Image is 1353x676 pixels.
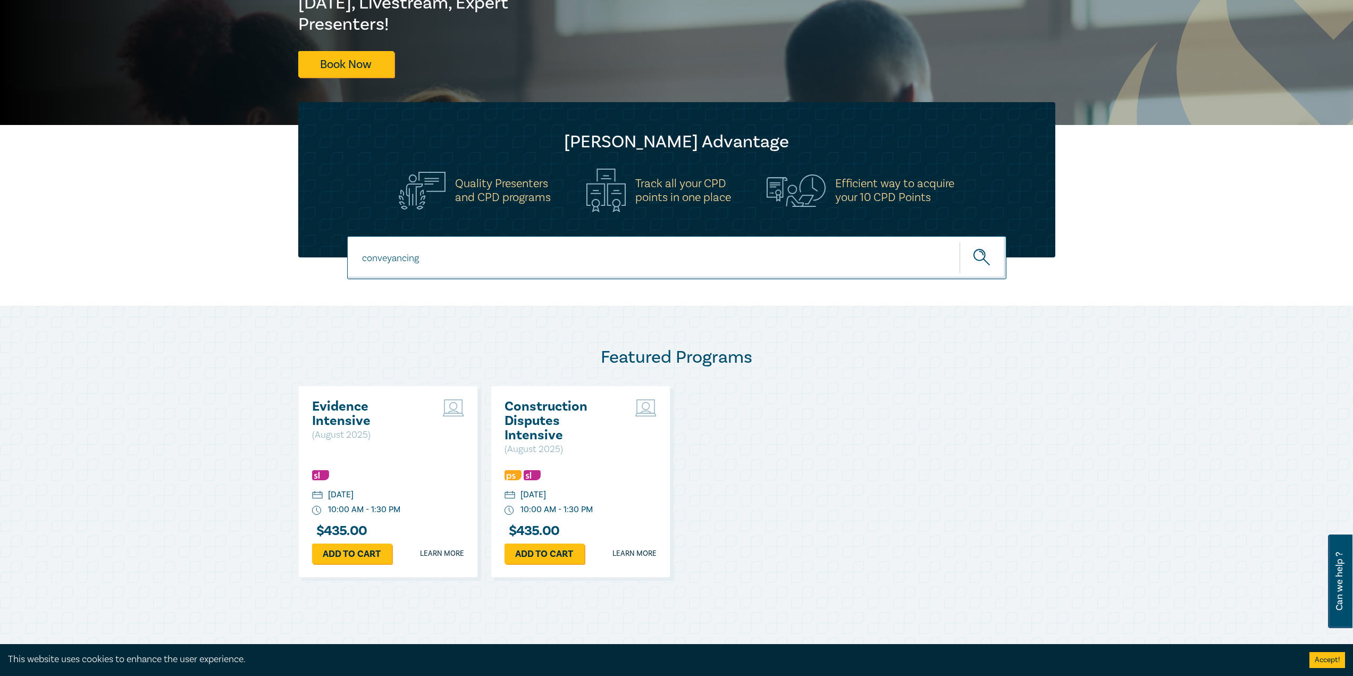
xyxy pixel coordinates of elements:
div: [DATE] [520,489,546,501]
h5: Efficient way to acquire your 10 CPD Points [835,177,954,204]
div: This website uses cookies to enhance the user experience. [8,653,1293,666]
p: ( August 2025 ) [312,428,426,442]
img: Track all your CPD<br>points in one place [586,169,626,212]
img: Substantive Law [524,470,541,480]
h5: Track all your CPD points in one place [635,177,731,204]
img: watch [312,506,322,515]
a: Learn more [612,548,657,559]
input: Search for a program title, program description or presenter name [347,236,1006,279]
a: Add to cart [312,544,392,564]
h3: $ 435.00 [505,524,560,538]
h5: Quality Presenters and CPD programs [455,177,551,204]
a: Learn more [420,548,464,559]
a: Evidence Intensive [312,399,426,428]
a: Book Now [298,51,394,77]
h2: Featured Programs [298,347,1055,368]
h3: $ 435.00 [312,524,367,538]
button: Accept cookies [1309,652,1345,668]
img: Efficient way to acquire<br>your 10 CPD Points [767,174,826,206]
h2: [PERSON_NAME] Advantage [320,131,1034,153]
img: Substantive Law [312,470,329,480]
span: Can we help ? [1334,541,1344,622]
img: watch [505,506,514,515]
div: 10:00 AM - 1:30 PM [520,504,593,516]
img: calendar [505,491,515,500]
img: calendar [312,491,323,500]
img: Live Stream [443,399,464,416]
img: Quality Presenters<br>and CPD programs [399,172,446,210]
div: [DATE] [328,489,354,501]
div: 10:00 AM - 1:30 PM [328,504,400,516]
img: Professional Skills [505,470,522,480]
p: ( August 2025 ) [505,443,619,456]
img: Live Stream [635,399,657,416]
a: Construction Disputes Intensive [505,399,619,443]
a: Add to cart [505,544,584,564]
